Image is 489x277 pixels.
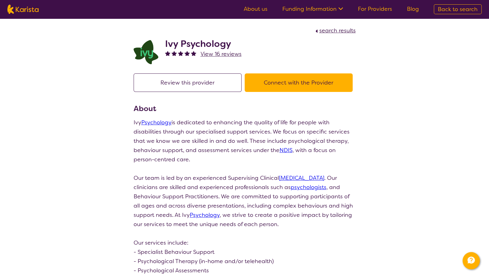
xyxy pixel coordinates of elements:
a: Back to search [434,4,482,14]
span: View 16 reviews [201,50,242,58]
h3: About [134,103,356,114]
img: fullstar [184,51,190,56]
a: [MEDICAL_DATA] [279,174,324,182]
button: Channel Menu [462,252,480,269]
span: Back to search [438,6,478,13]
img: fullstar [172,51,177,56]
a: Review this provider [134,79,245,86]
a: psychologists [291,184,326,191]
img: Karista logo [7,5,39,14]
img: fullstar [178,51,183,56]
p: Our team is led by an experienced Supervising Clinical . Our clinicians are skilled and experienc... [134,173,356,229]
a: Psychology [141,119,172,126]
p: Ivy is dedicated to enhancing the quality of life for people with disabilities through our specia... [134,118,356,164]
a: NDIS [280,147,292,154]
a: For Providers [358,5,392,13]
h2: Ivy Psychology [165,38,242,49]
p: Our services include: [134,238,356,247]
img: fullstar [191,51,196,56]
p: - Psychological Therapy (in-home and/or telehealth) [134,257,356,266]
button: Review this provider [134,73,242,92]
button: Connect with the Provider [245,73,353,92]
a: Funding Information [282,5,343,13]
p: - Psychological Assessments [134,266,356,275]
a: search results [314,27,356,34]
a: Connect with the Provider [245,79,356,86]
a: Psychology [190,211,220,219]
span: search results [319,27,356,34]
a: Blog [407,5,419,13]
img: lcqb2d1jpug46odws9wh.png [134,40,158,64]
img: fullstar [165,51,170,56]
a: View 16 reviews [201,49,242,59]
p: - Specialist Behaviour Support [134,247,356,257]
a: About us [244,5,267,13]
